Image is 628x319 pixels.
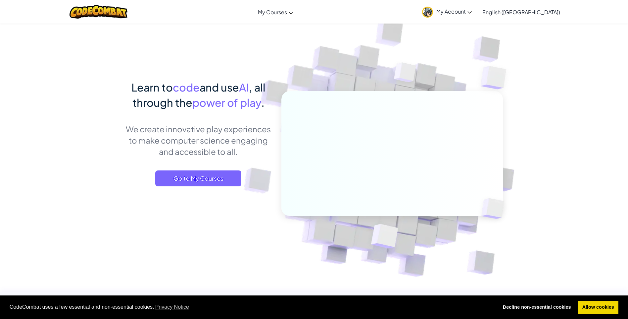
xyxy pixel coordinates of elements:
a: deny cookies [498,301,575,314]
a: My Courses [255,3,296,21]
a: allow cookies [578,301,618,314]
span: and use [200,81,239,94]
img: Overlap cubes [355,210,414,265]
p: We create innovative play experiences to make computer science engaging and accessible to all. [125,123,271,157]
span: English ([GEOGRAPHIC_DATA]) [482,9,560,16]
a: Go to My Courses [155,170,241,186]
img: Overlap cubes [470,184,520,233]
span: My Account [436,8,472,15]
img: CodeCombat logo [70,5,127,19]
span: Learn to [131,81,173,94]
img: Overlap cubes [467,50,525,106]
span: AI [239,81,249,94]
span: My Courses [258,9,287,16]
span: . [261,96,265,109]
img: Overlap cubes [381,49,429,99]
a: My Account [419,1,475,22]
span: code [173,81,200,94]
span: CodeCombat uses a few essential and non-essential cookies. [10,302,493,312]
span: power of play [192,96,261,109]
a: learn more about cookies [154,302,190,312]
a: English ([GEOGRAPHIC_DATA]) [479,3,563,21]
img: avatar [422,7,433,18]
